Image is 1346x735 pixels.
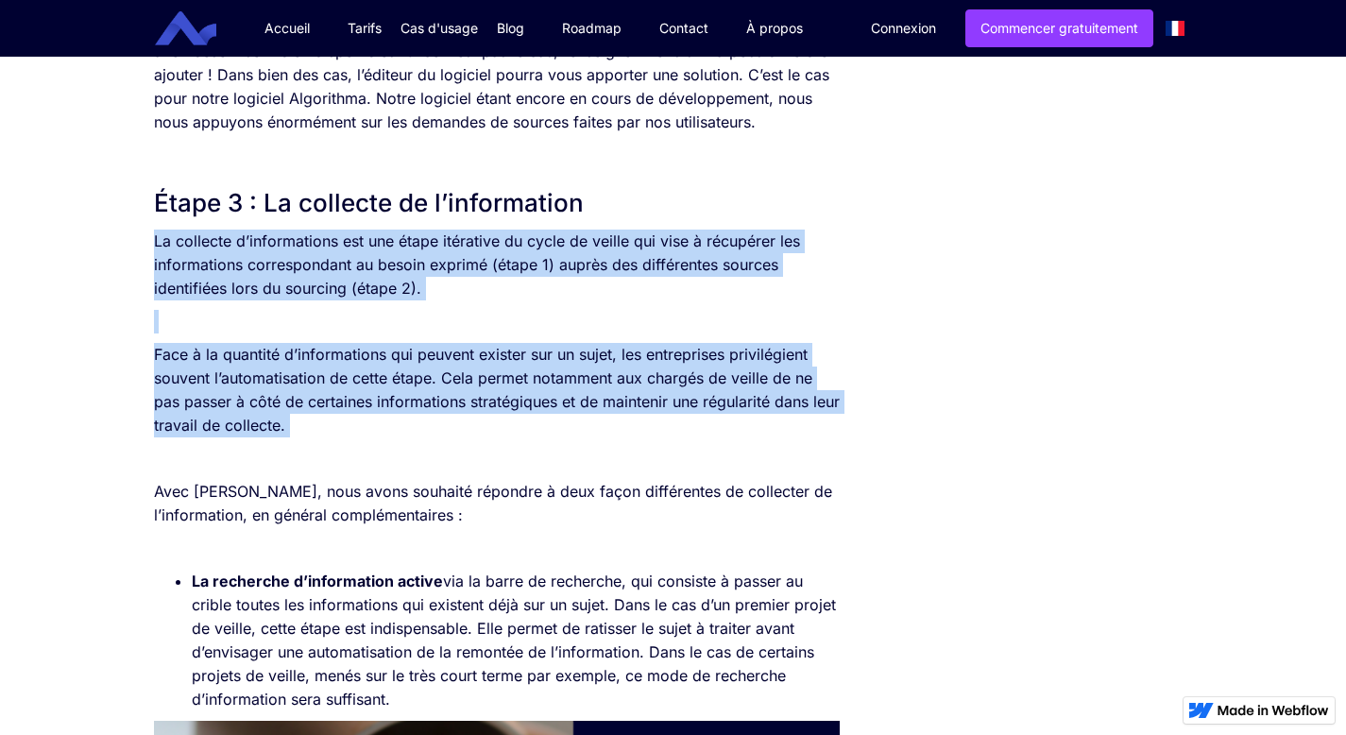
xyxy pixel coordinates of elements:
[154,230,841,300] p: La collecte d’informations est une étape itérative du cycle de veille qui vise à récupérer les in...
[154,144,841,167] p: ‍
[1218,705,1329,716] img: Made in Webflow
[169,11,230,46] a: home
[154,186,841,220] h2: Étape 3 : La collecte de l’information
[192,570,841,711] li: via la barre de recherche, qui consiste à passer au crible toutes les informations qui existent d...
[154,16,841,134] p: En ce qui concerne le choix de votre outil de veille, assurez-vous que les sources dont vous avez...
[154,537,841,560] p: ‍
[192,572,443,590] strong: La recherche d’information active
[154,343,841,437] p: Face à la quantité d’informations qui peuvent exister sur un sujet, les entreprises privilégient ...
[965,9,1153,47] a: Commencer gratuitement
[400,19,478,38] div: Cas d'usage
[154,310,841,333] p: ‍
[154,447,841,470] p: ‍
[154,480,841,527] p: Avec [PERSON_NAME], nous avons souhaité répondre à deux façon différentes de collecter de l’infor...
[857,10,950,46] a: Connexion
